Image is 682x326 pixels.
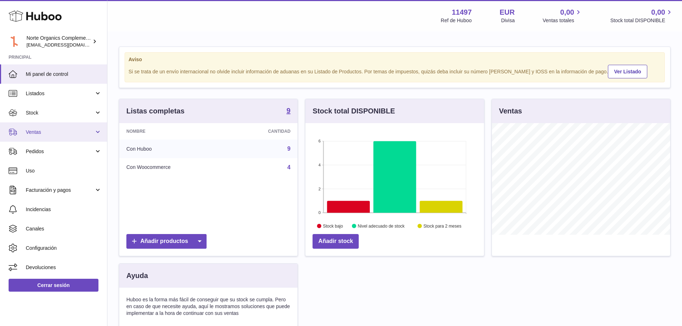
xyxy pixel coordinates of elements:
td: Con Woocommerce [119,158,229,177]
span: Ventas [26,129,94,136]
strong: 9 [286,107,290,114]
span: Configuración [26,245,102,252]
text: 4 [319,163,321,167]
a: Cerrar sesión [9,279,98,292]
text: 0 [319,210,321,215]
span: Ventas totales [543,17,582,24]
span: 0,00 [560,8,574,17]
span: 0,00 [651,8,665,17]
h3: Ventas [499,106,522,116]
div: Norte Organics Complementos Alimenticios S.L. [26,35,91,48]
text: 2 [319,187,321,191]
div: Divisa [501,17,515,24]
span: Stock total DISPONIBLE [610,17,673,24]
a: 9 [286,107,290,116]
a: Ver Listado [608,65,647,78]
a: 4 [287,164,290,170]
span: Uso [26,167,102,174]
h3: Ayuda [126,271,148,281]
div: Ref de Huboo [441,17,471,24]
th: Cantidad [229,123,298,140]
a: 0,00 Stock total DISPONIBLE [610,8,673,24]
div: Si se trata de un envío internacional no olvide incluir información de aduanas en su Listado de P... [129,64,661,78]
span: [EMAIL_ADDRESS][DOMAIN_NAME] [26,42,105,48]
a: Añadir productos [126,234,207,249]
a: 0,00 Ventas totales [543,8,582,24]
strong: Aviso [129,56,661,63]
text: 6 [319,139,321,143]
span: Facturación y pagos [26,187,94,194]
p: Huboo es la forma más fácil de conseguir que su stock se cumpla. Pero en caso de que necesite ayu... [126,296,290,317]
span: Listados [26,90,94,97]
span: Mi panel de control [26,71,102,78]
strong: EUR [500,8,515,17]
strong: 11497 [452,8,472,17]
text: Nivel adecuado de stock [358,224,405,229]
td: Con Huboo [119,140,229,158]
span: Incidencias [26,206,102,213]
img: internalAdmin-11497@internal.huboo.com [9,36,19,47]
span: Canales [26,225,102,232]
h3: Stock total DISPONIBLE [313,106,395,116]
a: 9 [287,146,290,152]
text: Stock bajo [323,224,343,229]
a: Añadir stock [313,234,359,249]
span: Pedidos [26,148,94,155]
text: Stock para 2 meses [424,224,461,229]
h3: Listas completas [126,106,184,116]
th: Nombre [119,123,229,140]
span: Stock [26,110,94,116]
span: Devoluciones [26,264,102,271]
